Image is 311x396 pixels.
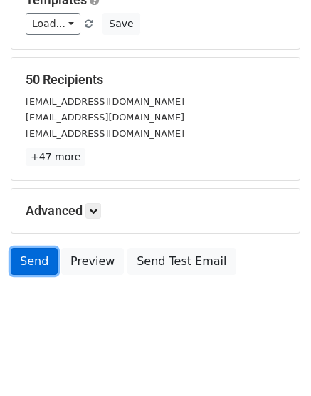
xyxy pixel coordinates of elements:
[26,148,85,166] a: +47 more
[26,112,184,123] small: [EMAIL_ADDRESS][DOMAIN_NAME]
[26,96,184,107] small: [EMAIL_ADDRESS][DOMAIN_NAME]
[26,203,285,219] h5: Advanced
[26,13,80,35] a: Load...
[61,248,124,275] a: Preview
[127,248,236,275] a: Send Test Email
[11,248,58,275] a: Send
[26,128,184,139] small: [EMAIL_ADDRESS][DOMAIN_NAME]
[102,13,139,35] button: Save
[240,328,311,396] iframe: Chat Widget
[26,72,285,88] h5: 50 Recipients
